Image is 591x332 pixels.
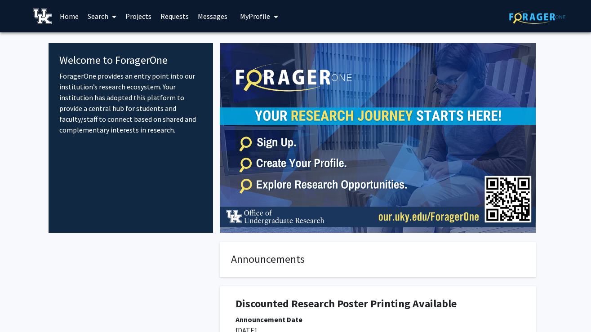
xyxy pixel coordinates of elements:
iframe: Chat [7,292,38,325]
span: My Profile [240,12,270,21]
img: University of Kentucky Logo [33,9,52,24]
a: Search [83,0,121,32]
h4: Announcements [231,253,524,266]
a: Home [55,0,83,32]
img: ForagerOne Logo [509,10,565,24]
a: Messages [193,0,232,32]
div: Announcement Date [236,314,520,325]
h1: Discounted Research Poster Printing Available [236,297,520,310]
a: Requests [156,0,193,32]
a: Projects [121,0,156,32]
img: Cover Image [220,43,536,233]
h4: Welcome to ForagerOne [59,54,203,67]
p: ForagerOne provides an entry point into our institution’s research ecosystem. Your institution ha... [59,71,203,135]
